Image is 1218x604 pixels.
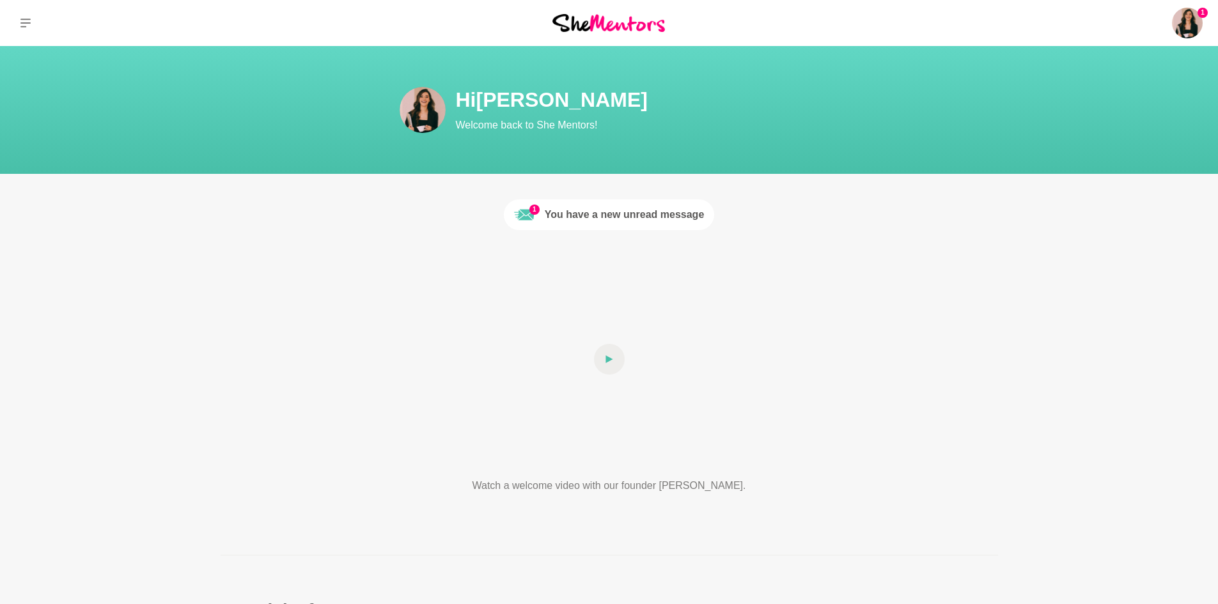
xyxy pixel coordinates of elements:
[1198,8,1208,18] span: 1
[425,478,793,493] p: Watch a welcome video with our founder [PERSON_NAME].
[545,207,705,222] div: You have a new unread message
[1172,8,1203,38] a: Mariana Queiroz1
[1172,8,1203,38] img: Mariana Queiroz
[456,87,916,112] h1: Hi [PERSON_NAME]
[529,205,540,215] span: 1
[552,14,665,31] img: She Mentors Logo
[514,205,535,225] img: Unread message
[456,118,916,133] p: Welcome back to She Mentors!
[504,199,715,230] a: 1Unread messageYou have a new unread message
[400,87,446,133] img: Mariana Queiroz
